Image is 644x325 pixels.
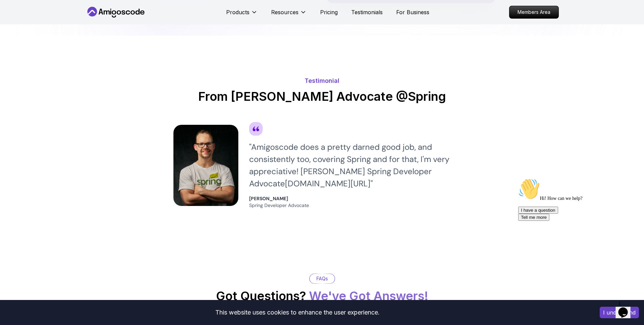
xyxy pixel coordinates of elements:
[5,305,590,320] div: This website uses cookies to enhance the user experience.
[616,298,637,318] iframe: chat widget
[320,8,338,16] a: Pricing
[173,90,471,103] h2: From [PERSON_NAME] Advocate @Spring
[509,6,558,18] p: Members Area
[173,125,238,206] img: testimonial image
[249,195,288,202] strong: [PERSON_NAME]
[309,288,428,303] span: We've Got Answers!
[516,176,637,295] iframe: chat widget
[3,3,24,24] img: :wave:
[226,8,249,16] p: Products
[271,8,299,16] p: Resources
[226,8,258,22] button: Products
[249,141,471,190] div: " Amigoscode does a pretty darned good job, and consistently too, covering Spring and for that, I...
[600,307,639,318] button: Accept cookies
[249,202,309,208] span: Spring Developer Advocate
[3,20,67,25] span: Hi! How can we help?
[351,8,383,16] a: Testimonials
[396,8,429,16] a: For Business
[173,76,471,86] p: Testimonial
[3,3,124,45] div: 👋Hi! How can we help?I have a questionTell me more
[271,8,307,22] button: Resources
[285,178,371,189] a: [DOMAIN_NAME][URL]
[216,289,428,303] h2: Got Questions?
[3,31,43,38] button: I have a question
[249,195,309,209] a: [PERSON_NAME] Spring Developer Advocate
[316,275,328,282] p: FAQs
[3,38,34,45] button: Tell me more
[509,6,559,19] a: Members Area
